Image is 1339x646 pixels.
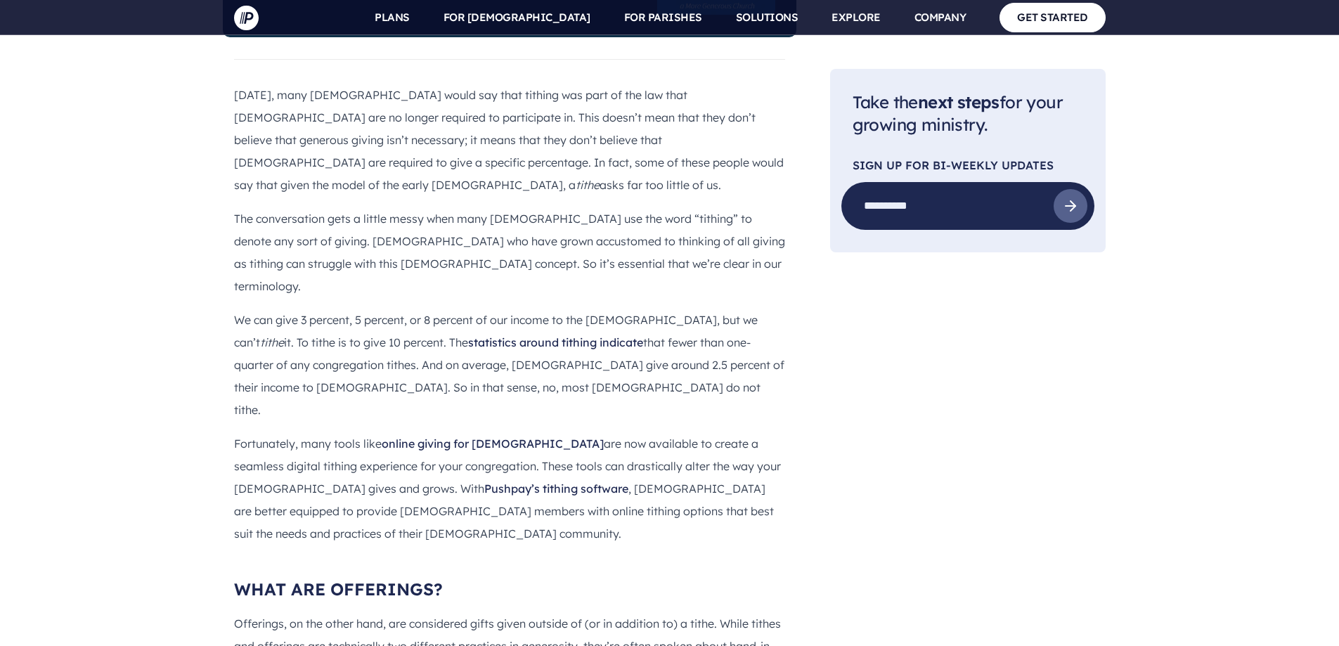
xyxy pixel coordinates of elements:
[853,91,1063,136] span: Take the for your growing ministry.
[234,309,785,421] p: We can give 3 percent, 5 percent, or 8 percent of our income to the [DEMOGRAPHIC_DATA], but we ca...
[234,579,785,601] h3: WHAT ARE OFFERINGS?
[918,91,1000,112] span: next steps
[234,207,785,297] p: The conversation gets a little messy when many [DEMOGRAPHIC_DATA] use the word “tithing” to denot...
[1000,3,1106,32] a: GET STARTED
[234,432,785,545] p: Fortunately, many tools like are now available to create a seamless digital tithing experience fo...
[260,335,284,349] i: tithe
[468,335,643,349] a: statistics around tithing indicate
[484,482,628,496] a: Pushpay’s tithing software
[853,160,1083,172] p: Sign Up For Bi-Weekly Updates
[382,437,604,451] a: online giving for [DEMOGRAPHIC_DATA]
[576,178,600,192] i: tithe
[234,84,785,196] p: [DATE], many [DEMOGRAPHIC_DATA] would say that tithing was part of the law that [DEMOGRAPHIC_DATA...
